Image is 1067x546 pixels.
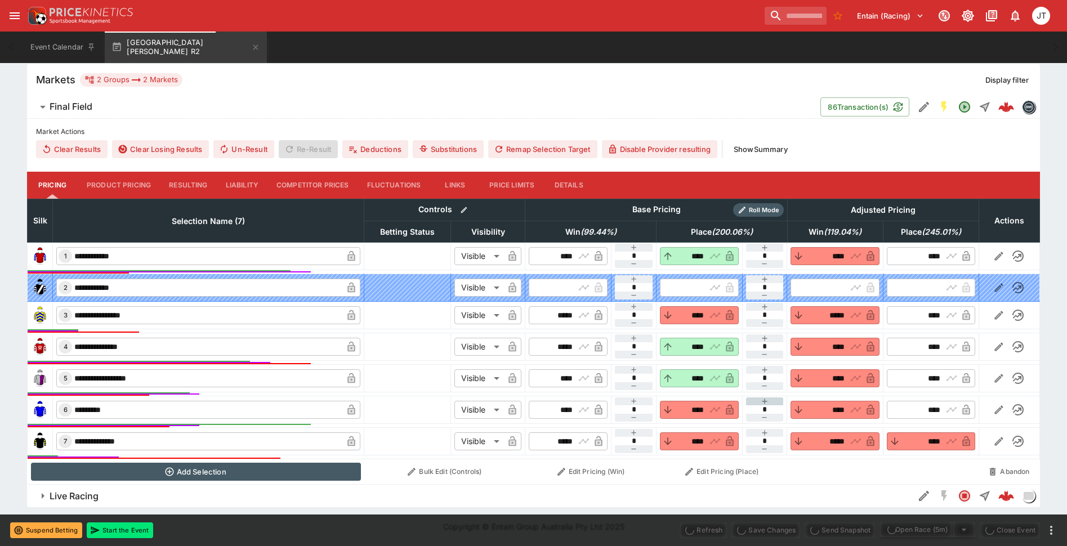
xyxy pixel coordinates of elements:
button: Resulting [160,172,216,199]
img: runner 3 [31,306,49,324]
svg: Open [958,100,971,114]
button: Connected to PK [934,6,954,26]
button: Deductions [342,140,408,158]
span: Betting Status [368,225,447,239]
img: runner 6 [31,401,49,419]
span: 6 [61,406,70,414]
span: Roll Mode [744,205,784,215]
button: Edit Detail [914,97,934,117]
a: 15ecffcf-9dc4-4eae-979b-9df6b23f6bfe [995,485,1017,507]
div: 15ecffcf-9dc4-4eae-979b-9df6b23f6bfe [998,488,1014,504]
button: SGM Disabled [934,486,954,506]
img: runner 1 [31,247,49,265]
button: Links [430,172,480,199]
img: logo-cerberus--red.svg [998,99,1014,115]
button: Bulk edit [457,203,471,217]
div: betmakers [1022,100,1035,114]
em: ( 200.06 %) [712,225,753,239]
div: Visible [454,279,503,297]
label: Market Actions [36,123,1031,140]
img: runner 7 [31,432,49,450]
button: No Bookmarks [829,7,847,25]
button: Start the Event [87,522,153,538]
button: Documentation [981,6,1002,26]
span: Win(119.04%) [796,225,874,239]
div: Josh Tanner [1032,7,1050,25]
button: Price Limits [480,172,543,199]
button: Clear Losing Results [112,140,209,158]
button: SGM Enabled [934,97,954,117]
img: PriceKinetics [50,8,133,16]
img: logo-cerberus--red.svg [998,488,1014,504]
button: Select Tenant [850,7,931,25]
div: Base Pricing [628,203,685,217]
th: Actions [979,199,1039,242]
em: ( 119.04 %) [824,225,861,239]
button: ShowSummary [727,140,794,158]
button: Add Selection [31,463,361,481]
span: 7 [61,437,69,445]
svg: Closed [958,489,971,503]
span: Visibility [459,225,517,239]
span: 2 [61,284,70,292]
button: Edit Pricing (Win) [529,463,653,481]
button: Straight [975,486,995,506]
div: liveracing [1022,489,1035,503]
div: d7ec4912-d086-4df3-89ad-bc4a33d99707 [998,99,1014,115]
button: Liability [217,172,267,199]
button: Display filter [979,71,1035,89]
th: Silk [28,199,53,242]
div: Visible [454,306,503,324]
button: Edit Pricing (Place) [660,463,784,481]
div: Visible [454,401,503,419]
button: Closed [954,486,975,506]
div: split button [880,522,975,538]
button: Abandon [982,463,1036,481]
button: Open [954,97,975,117]
th: Adjusted Pricing [787,199,979,221]
span: 5 [61,374,70,382]
button: Remap Selection Target [488,140,597,158]
button: Competitor Prices [267,172,358,199]
div: Visible [454,247,503,265]
button: Bulk Edit (Controls) [368,463,522,481]
button: Toggle light/dark mode [958,6,978,26]
img: Sportsbook Management [50,19,110,24]
button: Suspend Betting [10,522,82,538]
button: 86Transaction(s) [820,97,909,117]
img: runner 4 [31,338,49,356]
img: runner 2 [31,279,49,297]
button: Pricing [27,172,78,199]
img: liveracing [1023,490,1035,502]
div: Visible [454,338,503,356]
th: Controls [364,199,525,221]
button: open drawer [5,6,25,26]
button: Josh Tanner [1029,3,1053,28]
em: ( 245.01 %) [922,225,961,239]
span: Place(245.01%) [889,225,974,239]
button: Notifications [1005,6,1025,26]
span: Place(200.06%) [678,225,765,239]
h6: Final Field [50,101,92,113]
div: Show/hide Price Roll mode configuration. [733,203,784,217]
button: Edit Detail [914,486,934,506]
button: Un-Result [213,140,274,158]
img: PriceKinetics Logo [25,5,47,27]
button: Details [543,172,594,199]
button: Fluctuations [358,172,430,199]
img: runner 5 [31,369,49,387]
img: betmakers [1023,101,1035,113]
span: Selection Name (7) [159,214,257,228]
button: Product Pricing [78,172,160,199]
span: Win(99.44%) [553,225,629,239]
span: 1 [62,252,69,260]
button: Disable Provider resulting [602,140,717,158]
button: Final Field [27,96,820,118]
div: Visible [454,369,503,387]
div: 2 Groups 2 Markets [84,73,178,87]
button: Clear Results [36,140,108,158]
span: Re-Result [279,140,338,158]
button: Straight [975,97,995,117]
em: ( 99.44 %) [581,225,617,239]
h5: Markets [36,73,75,86]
